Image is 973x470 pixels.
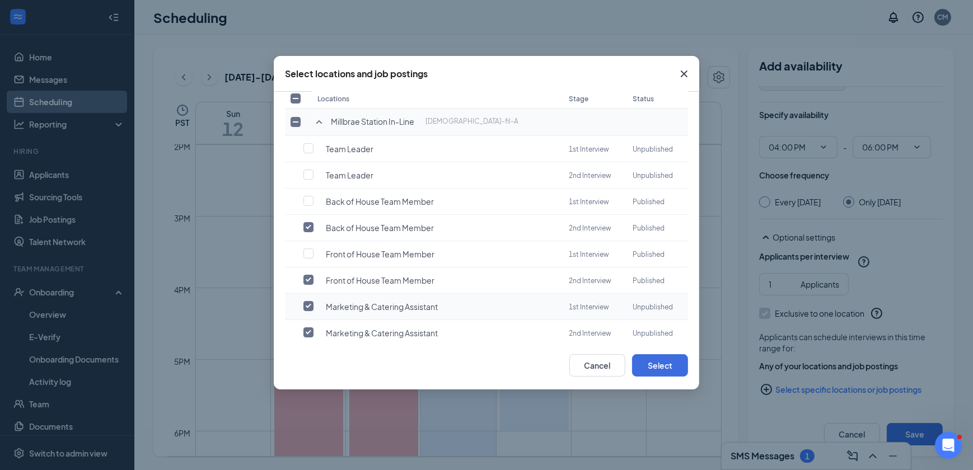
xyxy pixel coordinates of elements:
[326,248,434,260] span: Front of House Team Member
[669,56,699,92] button: Close
[569,303,609,311] span: 1st Interview
[326,327,438,339] span: Marketing & Catering Assistant
[627,88,688,109] th: Status
[633,198,665,206] span: published
[569,145,609,153] span: 1st Interview
[935,432,962,459] iframe: Intercom live chat
[677,67,691,81] svg: Cross
[312,115,326,129] svg: SmallChevronUp
[633,224,665,232] span: published
[633,171,673,180] span: Unpublished
[285,68,428,80] div: Select locations and job postings
[632,354,688,377] button: Select
[569,224,611,232] span: 2nd Interview
[633,329,673,337] span: Unpublished
[326,170,373,181] span: Team Leader
[326,196,434,207] span: Back of House Team Member
[569,329,611,337] span: 2nd Interview
[569,250,609,258] span: 1st Interview
[326,222,434,233] span: Back of House Team Member
[331,116,414,128] span: Millbrae Station In-Line
[326,143,373,154] span: Team Leader
[569,198,609,206] span: 1st Interview
[633,303,673,311] span: Unpublished
[326,275,434,286] span: Front of House Team Member
[569,276,611,285] span: 2nd Interview
[633,250,665,258] span: published
[563,88,627,109] th: Stage
[425,116,518,128] p: [DEMOGRAPHIC_DATA]-fil-A
[312,88,563,109] th: Locations
[326,301,438,312] span: Marketing & Catering Assistant
[633,276,665,285] span: published
[569,354,625,377] button: Cancel
[569,171,611,180] span: 2nd Interview
[633,145,673,153] span: Unpublished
